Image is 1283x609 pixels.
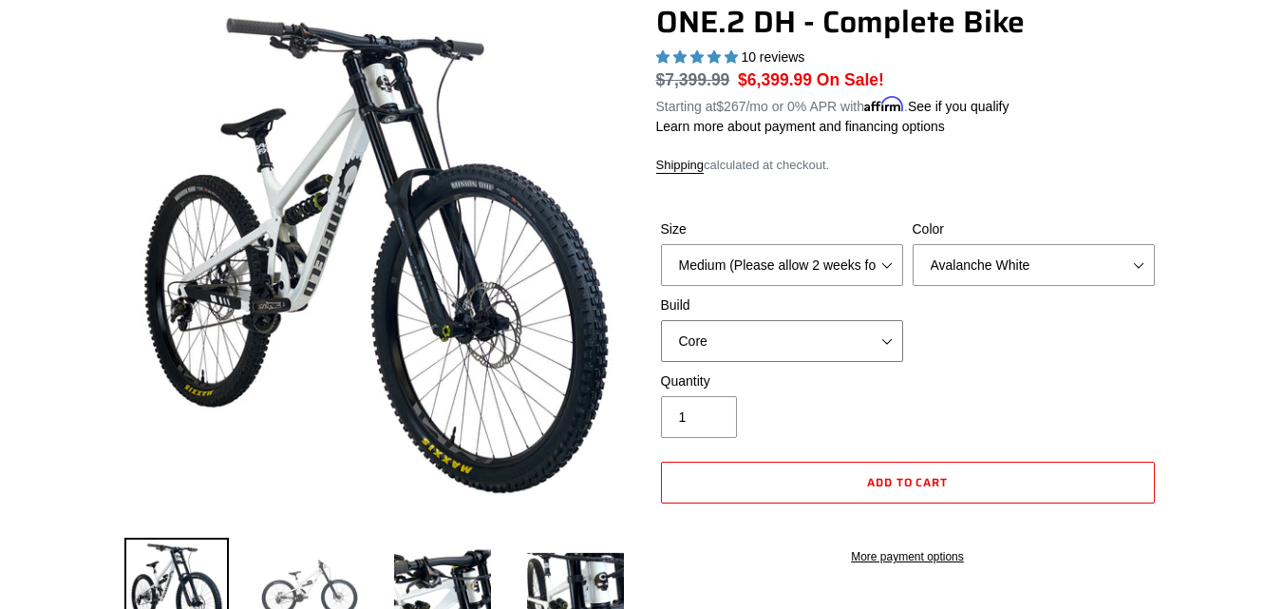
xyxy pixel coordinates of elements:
span: 5.00 stars [656,49,742,65]
div: calculated at checkout. [656,156,1160,175]
span: 10 reviews [741,49,804,65]
h1: ONE.2 DH - Complete Bike [656,4,1160,40]
span: Affirm [864,96,904,112]
label: Color [913,219,1155,239]
span: $6,399.99 [738,70,812,89]
label: Size [661,219,903,239]
a: See if you qualify - Learn more about Affirm Financing (opens in modal) [908,99,1009,114]
label: Quantity [661,371,903,391]
span: Add to cart [867,473,949,491]
button: Add to cart [661,462,1155,504]
label: Build [661,295,903,315]
a: More payment options [661,548,1155,565]
span: On Sale! [817,67,884,92]
p: Starting at /mo or 0% APR with . [656,92,1009,117]
a: Shipping [656,158,705,174]
a: Learn more about payment and financing options [656,119,945,134]
span: $267 [716,99,745,114]
s: $7,399.99 [656,70,730,89]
